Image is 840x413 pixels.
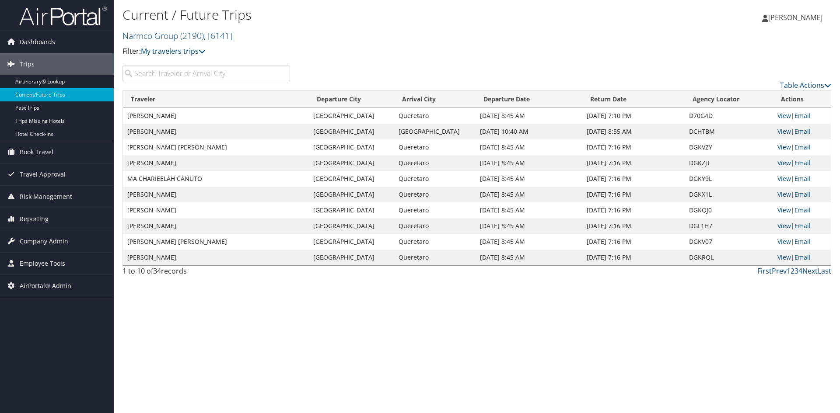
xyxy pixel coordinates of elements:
[476,91,582,108] th: Departure Date: activate to sort column descending
[777,190,791,198] a: View
[123,124,309,139] td: [PERSON_NAME]
[309,218,395,234] td: [GEOGRAPHIC_DATA]
[757,266,772,276] a: First
[20,253,65,274] span: Employee Tools
[394,187,475,202] td: Queretaro
[309,155,395,171] td: [GEOGRAPHIC_DATA]
[122,66,290,81] input: Search Traveler or Arrival City
[20,230,68,252] span: Company Admin
[777,159,791,167] a: View
[309,91,395,108] th: Departure City: activate to sort column ascending
[773,202,831,218] td: |
[787,266,791,276] a: 1
[794,111,811,120] a: Email
[794,253,811,261] a: Email
[762,4,831,31] a: [PERSON_NAME]
[123,234,309,250] td: [PERSON_NAME] [PERSON_NAME]
[685,139,773,155] td: DGKVZY
[394,108,475,124] td: Queretaro
[123,155,309,171] td: [PERSON_NAME]
[394,155,475,171] td: Queretaro
[309,108,395,124] td: [GEOGRAPHIC_DATA]
[582,155,685,171] td: [DATE] 7:16 PM
[777,206,791,214] a: View
[582,124,685,139] td: [DATE] 8:55 AM
[685,171,773,187] td: DGKY9L
[768,13,822,22] span: [PERSON_NAME]
[394,171,475,187] td: Queretaro
[685,250,773,265] td: DGKRQL
[153,266,161,276] span: 34
[773,234,831,250] td: |
[798,266,802,276] a: 4
[582,171,685,187] td: [DATE] 7:16 PM
[794,190,811,198] a: Email
[123,91,309,108] th: Traveler: activate to sort column ascending
[582,218,685,234] td: [DATE] 7:16 PM
[309,124,395,139] td: [GEOGRAPHIC_DATA]
[773,187,831,202] td: |
[794,127,811,135] a: Email
[122,30,232,42] a: Narmco Group
[777,127,791,135] a: View
[794,143,811,151] a: Email
[791,266,794,276] a: 2
[777,222,791,230] a: View
[394,234,475,250] td: Queretaro
[582,250,685,265] td: [DATE] 7:16 PM
[476,124,582,139] td: [DATE] 10:40 AM
[476,187,582,202] td: [DATE] 8:45 AM
[394,91,475,108] th: Arrival City: activate to sort column ascending
[794,222,811,230] a: Email
[777,253,791,261] a: View
[20,53,35,75] span: Trips
[19,6,107,26] img: airportal-logo.png
[582,187,685,202] td: [DATE] 7:16 PM
[582,108,685,124] td: [DATE] 7:10 PM
[476,171,582,187] td: [DATE] 8:45 AM
[773,171,831,187] td: |
[582,234,685,250] td: [DATE] 7:16 PM
[685,91,773,108] th: Agency Locator: activate to sort column ascending
[777,174,791,183] a: View
[20,141,53,163] span: Book Travel
[20,275,71,297] span: AirPortal® Admin
[476,155,582,171] td: [DATE] 8:45 AM
[394,124,475,139] td: [GEOGRAPHIC_DATA]
[122,46,595,57] p: Filter:
[476,202,582,218] td: [DATE] 8:45 AM
[685,218,773,234] td: DGL1H7
[20,31,55,53] span: Dashboards
[394,218,475,234] td: Queretaro
[802,266,818,276] a: Next
[772,266,787,276] a: Prev
[20,208,49,230] span: Reporting
[122,6,595,24] h1: Current / Future Trips
[685,124,773,139] td: DCHTBM
[582,91,685,108] th: Return Date: activate to sort column ascending
[309,139,395,155] td: [GEOGRAPHIC_DATA]
[685,202,773,218] td: DGKQJ0
[122,266,290,281] div: 1 to 10 of records
[476,108,582,124] td: [DATE] 8:45 AM
[123,187,309,202] td: [PERSON_NAME]
[780,80,831,90] a: Table Actions
[582,202,685,218] td: [DATE] 7:16 PM
[123,218,309,234] td: [PERSON_NAME]
[685,108,773,124] td: D70G4D
[685,155,773,171] td: DGKZJT
[394,202,475,218] td: Queretaro
[476,234,582,250] td: [DATE] 8:45 AM
[777,143,791,151] a: View
[20,163,66,185] span: Travel Approval
[773,108,831,124] td: |
[394,139,475,155] td: Queretaro
[773,250,831,265] td: |
[309,171,395,187] td: [GEOGRAPHIC_DATA]
[794,237,811,246] a: Email
[180,30,204,42] span: ( 2190 )
[123,108,309,124] td: [PERSON_NAME]
[309,187,395,202] td: [GEOGRAPHIC_DATA]
[582,139,685,155] td: [DATE] 7:16 PM
[204,30,232,42] span: , [ 6141 ]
